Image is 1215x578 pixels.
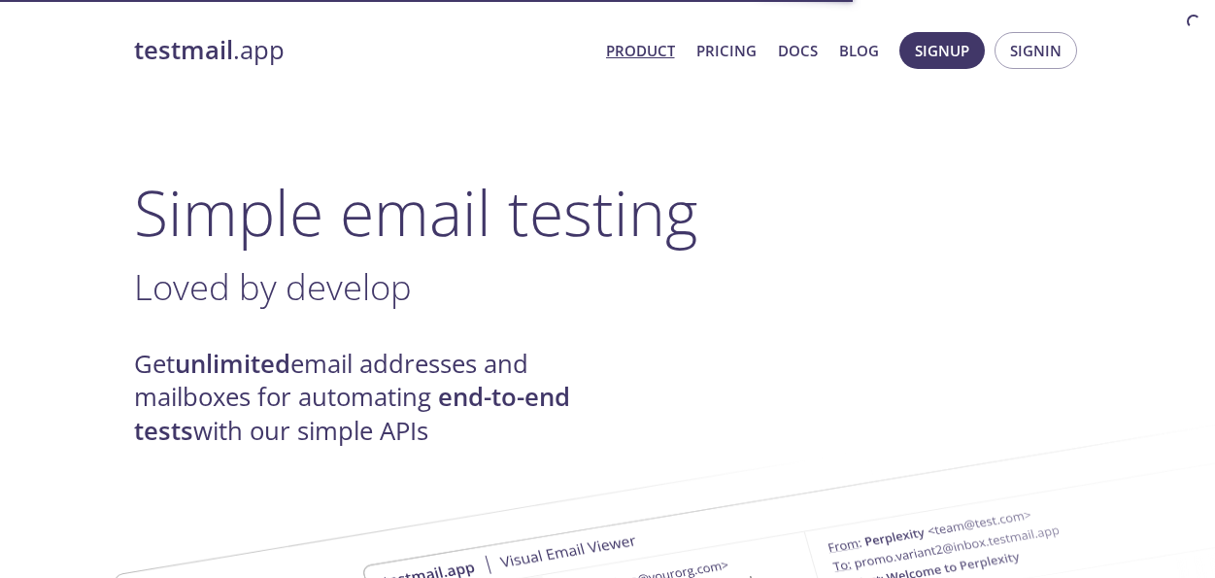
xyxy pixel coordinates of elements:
[899,32,985,69] button: Signup
[606,38,675,63] a: Product
[134,34,591,67] a: testmail.app
[839,38,879,63] a: Blog
[134,262,412,311] span: Loved by develop
[175,347,290,381] strong: unlimited
[1010,38,1062,63] span: Signin
[915,38,969,63] span: Signup
[134,175,1082,250] h1: Simple email testing
[995,32,1077,69] button: Signin
[134,380,570,447] strong: end-to-end tests
[134,348,608,448] h4: Get email addresses and mailboxes for automating with our simple APIs
[134,33,233,67] strong: testmail
[696,38,757,63] a: Pricing
[778,38,818,63] a: Docs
